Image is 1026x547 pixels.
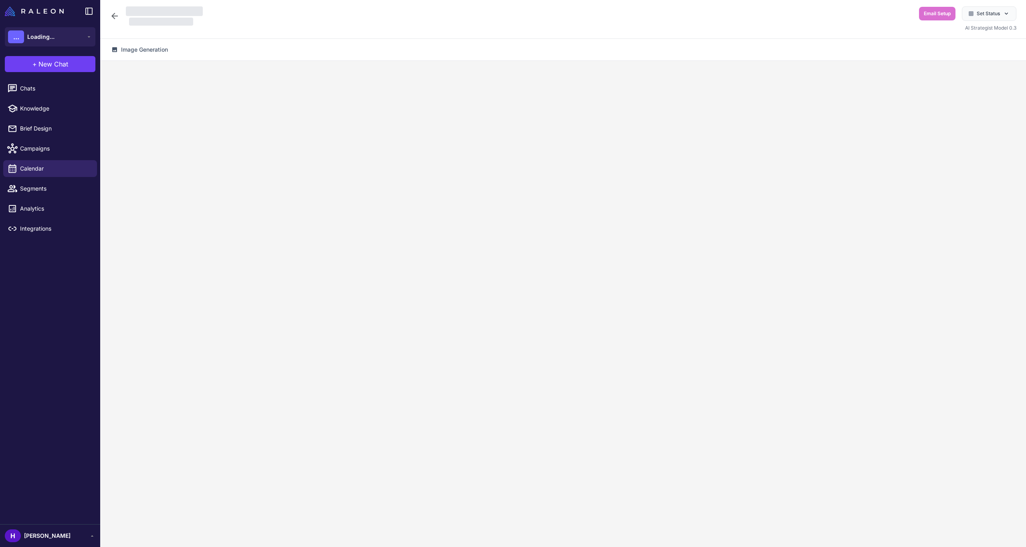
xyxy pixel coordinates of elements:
[3,140,97,157] a: Campaigns
[38,59,68,69] span: New Chat
[3,180,97,197] a: Segments
[3,80,97,97] a: Chats
[3,120,97,137] a: Brief Design
[20,144,91,153] span: Campaigns
[3,220,97,237] a: Integrations
[27,32,55,41] span: Loading...
[20,164,91,173] span: Calendar
[3,160,97,177] a: Calendar
[20,204,91,213] span: Analytics
[8,30,24,43] div: ...
[32,59,37,69] span: +
[965,25,1016,31] span: AI Strategist Model 0.3
[121,45,168,54] span: Image Generation
[107,42,173,57] button: Image Generation
[20,184,91,193] span: Segments
[20,124,91,133] span: Brief Design
[5,56,95,72] button: +New Chat
[5,27,95,46] button: ...Loading...
[3,200,97,217] a: Analytics
[24,531,71,540] span: [PERSON_NAME]
[5,6,64,16] img: Raleon Logo
[977,10,1000,17] span: Set Status
[20,224,91,233] span: Integrations
[924,10,951,17] span: Email Setup
[5,6,67,16] a: Raleon Logo
[20,84,91,93] span: Chats
[919,7,955,20] button: Email Setup
[20,104,91,113] span: Knowledge
[5,529,21,542] div: H
[3,100,97,117] a: Knowledge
